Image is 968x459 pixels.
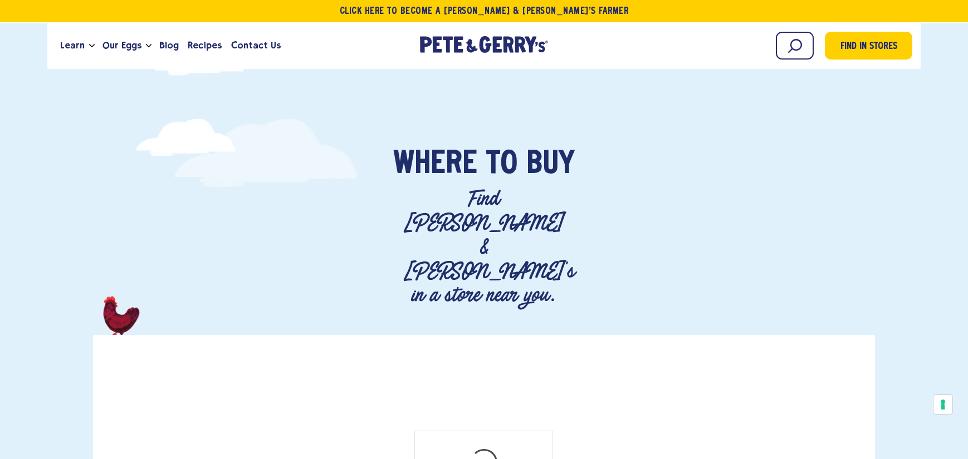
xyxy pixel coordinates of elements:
span: Recipes [188,38,222,52]
p: Find [PERSON_NAME] & [PERSON_NAME]'s in a store near you. [404,187,564,307]
button: Open the dropdown menu for Learn [89,44,95,48]
a: Find in Stores [825,32,912,60]
span: Find in Stores [840,40,897,55]
span: Learn [60,38,85,52]
span: Buy [526,148,575,181]
span: Where [393,148,477,181]
span: To [486,148,517,181]
span: Our Eggs [102,38,141,52]
a: Our Eggs [98,31,146,61]
a: Blog [155,31,183,61]
button: Your consent preferences for tracking technologies [933,395,952,414]
span: Blog [159,38,179,52]
a: Learn [56,31,89,61]
span: Contact Us [231,38,281,52]
button: Open the dropdown menu for Our Eggs [146,44,151,48]
a: Recipes [183,31,226,61]
input: Search [776,32,814,60]
a: Contact Us [227,31,285,61]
